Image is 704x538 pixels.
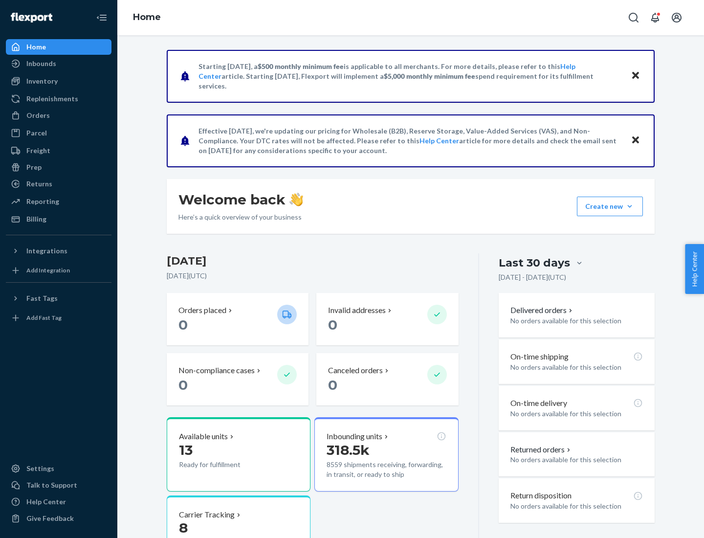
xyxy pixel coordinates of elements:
[629,134,642,148] button: Close
[577,197,643,216] button: Create new
[629,69,642,83] button: Close
[510,316,643,326] p: No orders available for this selection
[26,146,50,156] div: Freight
[6,243,111,259] button: Integrations
[167,271,459,281] p: [DATE] ( UTC )
[26,197,59,206] div: Reporting
[125,3,169,32] ol: breadcrumbs
[6,73,111,89] a: Inventory
[6,477,111,493] a: Talk to Support
[510,444,572,455] button: Returned orders
[510,409,643,419] p: No orders available for this selection
[167,253,459,269] h3: [DATE]
[167,293,308,345] button: Orders placed 0
[6,461,111,476] a: Settings
[26,214,46,224] div: Billing
[645,8,665,27] button: Open notifications
[26,128,47,138] div: Parcel
[510,398,567,409] p: On-time delivery
[6,143,111,158] a: Freight
[6,125,111,141] a: Parcel
[510,362,643,372] p: No orders available for this selection
[316,293,458,345] button: Invalid addresses 0
[133,12,161,22] a: Home
[179,519,188,536] span: 8
[6,310,111,326] a: Add Fast Tag
[6,511,111,526] button: Give Feedback
[26,94,78,104] div: Replenishments
[167,417,310,492] button: Available units13Ready for fulfillment
[328,305,386,316] p: Invalid addresses
[26,480,77,490] div: Talk to Support
[327,460,446,479] p: 8559 shipments receiving, forwarding, in transit, or ready to ship
[178,377,188,393] span: 0
[6,159,111,175] a: Prep
[179,431,228,442] p: Available units
[198,126,621,156] p: Effective [DATE], we're updating our pricing for Wholesale (B2B), Reserve Storage, Value-Added Se...
[510,351,569,362] p: On-time shipping
[624,8,643,27] button: Open Search Box
[384,72,475,80] span: $5,000 monthly minimum fee
[26,246,67,256] div: Integrations
[316,353,458,405] button: Canceled orders 0
[26,42,46,52] div: Home
[328,377,337,393] span: 0
[26,76,58,86] div: Inventory
[289,193,303,206] img: hand-wave emoji
[26,59,56,68] div: Inbounds
[327,431,382,442] p: Inbounding units
[167,353,308,405] button: Non-compliance cases 0
[26,314,62,322] div: Add Fast Tag
[258,62,344,70] span: $500 monthly minimum fee
[179,460,269,470] p: Ready for fulfillment
[179,509,235,520] p: Carrier Tracking
[178,191,303,208] h1: Welcome back
[6,263,111,278] a: Add Integration
[314,417,458,492] button: Inbounding units318.5k8559 shipments receiving, forwarding, in transit, or ready to ship
[6,176,111,192] a: Returns
[178,305,226,316] p: Orders placed
[510,490,572,501] p: Return disposition
[499,255,570,270] div: Last 30 days
[6,211,111,227] a: Billing
[6,91,111,107] a: Replenishments
[327,442,370,458] span: 318.5k
[6,291,111,306] button: Fast Tags
[92,8,111,27] button: Close Navigation
[26,293,58,303] div: Fast Tags
[26,266,70,274] div: Add Integration
[26,497,66,507] div: Help Center
[26,179,52,189] div: Returns
[26,162,42,172] div: Prep
[6,194,111,209] a: Reporting
[198,62,621,91] p: Starting [DATE], a is applicable to all merchants. For more details, please refer to this article...
[178,316,188,333] span: 0
[26,464,54,473] div: Settings
[510,455,643,465] p: No orders available for this selection
[26,514,74,523] div: Give Feedback
[499,272,566,282] p: [DATE] - [DATE] ( UTC )
[178,365,255,376] p: Non-compliance cases
[328,316,337,333] span: 0
[6,56,111,71] a: Inbounds
[11,13,52,22] img: Flexport logo
[685,244,704,294] button: Help Center
[6,39,111,55] a: Home
[510,501,643,511] p: No orders available for this selection
[6,494,111,510] a: Help Center
[419,136,459,145] a: Help Center
[6,108,111,123] a: Orders
[667,8,686,27] button: Open account menu
[178,212,303,222] p: Here’s a quick overview of your business
[179,442,193,458] span: 13
[510,305,574,316] button: Delivered orders
[328,365,383,376] p: Canceled orders
[26,111,50,120] div: Orders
